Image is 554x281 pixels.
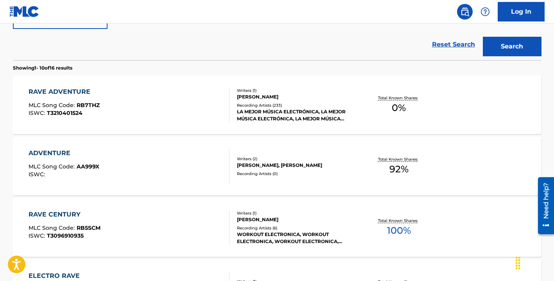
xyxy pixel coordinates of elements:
[13,137,541,195] a: ADVENTUREMLC Song Code:AA999XISWC:Writers (2)[PERSON_NAME], [PERSON_NAME]Recording Artists (0)Tot...
[237,216,355,223] div: [PERSON_NAME]
[515,243,554,281] iframe: Chat Widget
[237,108,355,122] div: LA MEJOR MÚSICA ELECTRÓNICA, LA MEJOR MÚSICA ELECTRÓNICA, LA MEJOR MÚSICA ELECTRÓNICA, LA MEJOR M...
[378,156,420,162] p: Total Known Shares:
[378,95,420,101] p: Total Known Shares:
[532,174,554,237] iframe: Resource Center
[237,156,355,162] div: Writers ( 2 )
[237,225,355,231] div: Recording Artists ( 6 )
[29,271,97,281] div: ELECTRO RAVE
[29,102,77,109] span: MLC Song Code :
[47,109,82,116] span: T3210401524
[9,6,39,17] img: MLC Logo
[392,101,406,115] span: 0 %
[457,4,473,20] a: Public Search
[47,232,84,239] span: T3096910935
[237,88,355,93] div: Writers ( 1 )
[77,224,100,231] span: RB5SCM
[498,2,545,21] a: Log In
[387,224,411,238] span: 100 %
[477,4,493,20] div: Help
[480,7,490,16] img: help
[77,102,100,109] span: RB7THZ
[389,162,409,176] span: 92 %
[237,102,355,108] div: Recording Artists ( 233 )
[428,36,479,53] a: Reset Search
[13,75,541,134] a: RAVE ADVENTUREMLC Song Code:RB7THZISWC:T3210401524Writers (1)[PERSON_NAME]Recording Artists (233)...
[13,64,72,72] p: Showing 1 - 10 of 16 results
[460,7,470,16] img: search
[237,171,355,177] div: Recording Artists ( 0 )
[77,163,99,170] span: AA999X
[29,87,100,97] div: RAVE ADVENTURE
[13,198,541,257] a: RAVE CENTURYMLC Song Code:RB5SCMISWC:T3096910935Writers (1)[PERSON_NAME]Recording Artists (6)WORK...
[29,149,99,158] div: ADVENTURE
[515,243,554,281] div: Widget de chat
[29,224,77,231] span: MLC Song Code :
[29,232,47,239] span: ISWC :
[237,231,355,245] div: WORKOUT ELECTRONICA, WORKOUT ELECTRONICA, WORKOUT ELECTRONICA, WORKOUT ELECTRONICA, WORKOUT ELECT...
[29,109,47,116] span: ISWC :
[29,163,77,170] span: MLC Song Code :
[237,93,355,100] div: [PERSON_NAME]
[29,210,100,219] div: RAVE CENTURY
[237,210,355,216] div: Writers ( 1 )
[378,218,420,224] p: Total Known Shares:
[512,251,524,275] div: Arrastrar
[29,171,47,178] span: ISWC :
[237,162,355,169] div: [PERSON_NAME], [PERSON_NAME]
[483,37,541,56] button: Search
